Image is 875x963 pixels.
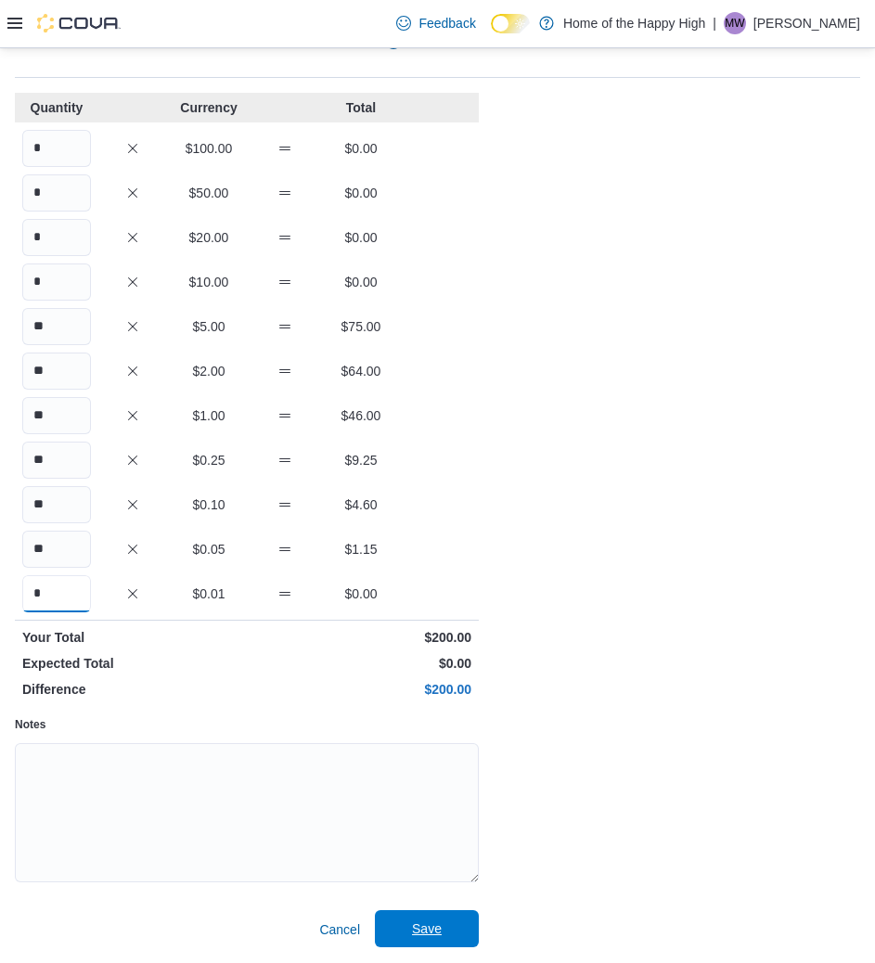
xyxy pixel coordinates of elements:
span: Save [412,919,442,938]
p: $2.00 [174,362,243,380]
p: $10.00 [174,273,243,291]
button: Save [375,910,479,947]
p: Your Total [22,628,243,647]
p: $5.00 [174,317,243,336]
label: Notes [15,717,45,732]
p: Currency [174,98,243,117]
p: $0.00 [327,228,395,247]
p: Total [327,98,395,117]
input: Quantity [22,397,91,434]
p: Difference [22,680,243,699]
p: $0.25 [174,451,243,469]
p: $20.00 [174,228,243,247]
p: $200.00 [251,680,471,699]
p: $75.00 [327,317,395,336]
span: MW [725,12,744,34]
p: $1.15 [327,540,395,559]
p: $64.00 [327,362,395,380]
a: Feedback [389,5,483,42]
button: Cancel [312,911,367,948]
p: Expected Total [22,654,243,673]
span: Cancel [319,920,360,939]
p: $0.00 [327,584,395,603]
p: $0.01 [174,584,243,603]
p: $9.25 [327,451,395,469]
p: | [713,12,716,34]
p: $46.00 [327,406,395,425]
p: $4.60 [327,495,395,514]
span: Dark Mode [491,33,492,34]
p: $0.00 [327,184,395,202]
input: Quantity [22,219,91,256]
p: $200.00 [251,628,471,647]
input: Quantity [22,308,91,345]
input: Quantity [22,174,91,212]
p: $0.10 [174,495,243,514]
p: [PERSON_NAME] [753,12,860,34]
p: $100.00 [174,139,243,158]
span: Feedback [418,14,475,32]
input: Quantity [22,575,91,612]
input: Quantity [22,353,91,390]
p: $0.00 [251,654,471,673]
input: Quantity [22,263,91,301]
p: $0.00 [327,139,395,158]
input: Dark Mode [491,14,530,33]
input: Quantity [22,531,91,568]
p: $1.00 [174,406,243,425]
input: Quantity [22,442,91,479]
p: Quantity [22,98,91,117]
img: Cova [37,14,121,32]
input: Quantity [22,486,91,523]
input: Quantity [22,130,91,167]
p: $0.05 [174,540,243,559]
p: Home of the Happy High [563,12,705,34]
p: $50.00 [174,184,243,202]
p: $0.00 [327,273,395,291]
div: Michael Welch [724,12,746,34]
